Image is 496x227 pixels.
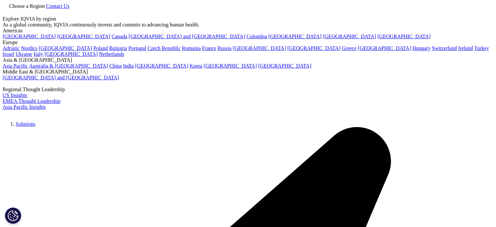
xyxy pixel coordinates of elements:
a: Australia & [GEOGRAPHIC_DATA] [29,63,108,69]
img: IQVIA Healthcare Information Technology and Pharma Clinical Research Company [3,110,55,120]
a: Asia Pacific [3,63,28,69]
a: [GEOGRAPHIC_DATA] [203,63,257,69]
a: Contact Us [46,3,69,9]
a: Asia Pacific Insights [3,104,46,110]
a: Bulgaria [109,45,127,51]
div: Middle East & [GEOGRAPHIC_DATA] [3,69,493,75]
a: [GEOGRAPHIC_DATA] and [GEOGRAPHIC_DATA] [128,34,245,39]
a: India [123,63,134,69]
div: Regional Thought Leadership [3,87,493,92]
div: Explore IQVIA by region [3,16,493,22]
div: Asia & [GEOGRAPHIC_DATA] [3,57,493,63]
a: [GEOGRAPHIC_DATA] [135,63,188,69]
a: Korea [189,63,202,69]
div: Europe [3,40,493,45]
a: [GEOGRAPHIC_DATA] [258,63,311,69]
a: Nordics [21,45,38,51]
a: [GEOGRAPHIC_DATA] [287,45,340,51]
a: Italy [34,51,43,57]
a: Colombia [247,34,267,39]
a: EMEA Thought Leadership [3,98,60,104]
div: As a global community, IQVIA continuously invests and commits to advancing human health. [3,22,493,28]
button: Cookies Settings [5,207,21,224]
a: Adriatic [3,45,20,51]
a: France [202,45,217,51]
a: [GEOGRAPHIC_DATA] [323,34,376,39]
a: Portugal [128,45,146,51]
a: Romania [182,45,201,51]
a: Russia [218,45,232,51]
a: Turkey [474,45,489,51]
a: [GEOGRAPHIC_DATA] [39,45,92,51]
a: Poland [93,45,108,51]
a: [GEOGRAPHIC_DATA] [377,34,430,39]
a: [GEOGRAPHIC_DATA] [358,45,411,51]
a: Netherlands [99,51,124,57]
a: Israel [3,51,14,57]
div: Americas [3,28,493,34]
a: Solutions [16,126,35,132]
a: [GEOGRAPHIC_DATA] [268,34,322,39]
a: [GEOGRAPHIC_DATA] [233,45,286,51]
a: [GEOGRAPHIC_DATA] [57,34,110,39]
a: [GEOGRAPHIC_DATA] [3,34,56,39]
a: Greece [342,45,356,51]
span: Choose a Region [9,3,45,9]
a: Canada [112,34,127,39]
a: Ireland [458,45,473,51]
a: US Insights [3,92,27,98]
a: [GEOGRAPHIC_DATA] and [GEOGRAPHIC_DATA] [3,75,119,80]
a: Ukraine [16,51,33,57]
a: Switzerland [432,45,457,51]
a: [GEOGRAPHIC_DATA] [44,51,98,57]
a: Czech Republic [147,45,181,51]
a: Hungary [412,45,430,51]
a: China [109,63,122,69]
